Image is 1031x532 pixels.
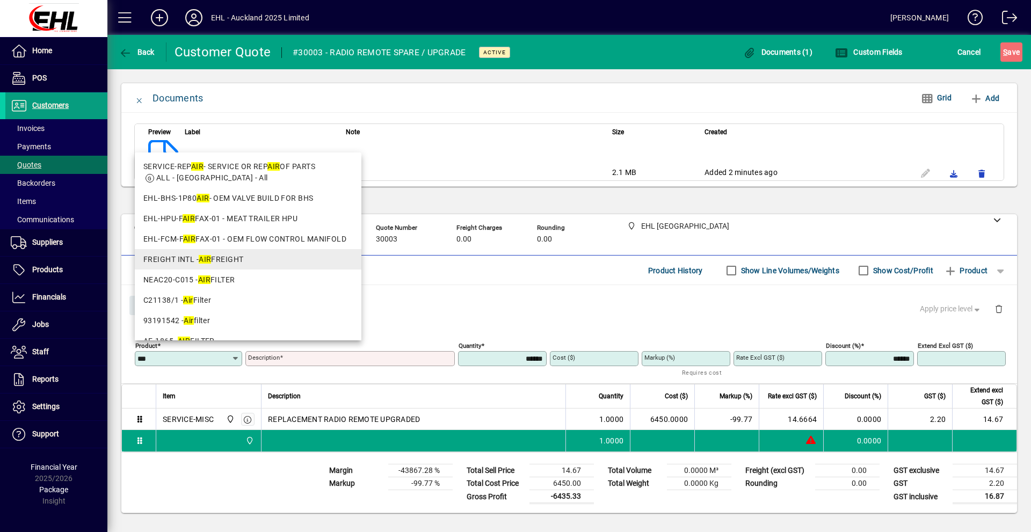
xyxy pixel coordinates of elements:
[11,179,55,187] span: Backorders
[5,192,107,210] a: Items
[483,49,506,56] span: Active
[644,261,707,280] button: Product History
[248,354,280,361] mat-label: Description
[952,409,1017,430] td: 14.67
[177,8,211,27] button: Profile
[888,409,952,430] td: 2.20
[135,208,361,229] mat-option: EHL-HPU-FAIRFAX-01 - MEAT TRAILER HPU
[918,342,973,349] mat-label: Extend excl GST ($)
[156,173,268,182] span: ALL - [GEOGRAPHIC_DATA] - All
[612,126,624,138] span: Size
[267,162,280,171] em: AIR
[826,342,861,349] mat-label: Discount (%)
[5,65,107,92] a: POS
[529,490,594,504] td: -6435.33
[135,269,361,290] mat-option: NEAC20-C015 - AIR FILTER
[5,174,107,192] a: Backorders
[134,235,156,244] span: [DATE]
[32,74,47,82] span: POS
[916,300,986,319] button: Apply price level
[461,477,529,490] td: Total Cost Price
[116,42,157,62] button: Back
[5,38,107,64] a: Home
[920,303,982,315] span: Apply price level
[644,354,675,361] mat-label: Markup (%)
[955,42,984,62] button: Cancel
[888,464,953,477] td: GST exclusive
[32,293,66,301] span: Financials
[346,126,360,138] span: Note
[973,164,990,181] button: Remove
[135,290,361,310] mat-option: C21138/1 - Air Filter
[529,464,594,477] td: 14.67
[11,124,45,133] span: Invoices
[667,464,731,477] td: 0.0000 M³
[32,265,63,274] span: Products
[705,126,727,138] span: Created
[175,43,271,61] div: Customer Quote
[153,90,203,107] div: Documents
[5,210,107,229] a: Communications
[388,464,453,477] td: -43867.28 %
[959,384,1003,408] span: Extend excl GST ($)
[32,101,69,110] span: Customers
[736,354,785,361] mat-label: Rate excl GST ($)
[5,311,107,338] a: Jobs
[11,142,51,151] span: Payments
[667,477,731,490] td: 0.0000 Kg
[135,157,361,188] mat-option: SERVICE-REPAIR - SERVICE OR REPAIR OF PARTS
[957,43,981,61] span: Cancel
[376,235,397,244] span: 30003
[986,296,1012,322] button: Delete
[5,229,107,256] a: Suppliers
[184,316,193,325] em: Air
[135,229,361,249] mat-option: EHL-FCM-FAIRFAX-01 - OEM FLOW CONTROL MANIFOLD
[5,156,107,174] a: Quotes
[163,390,176,402] span: Item
[456,235,471,244] span: 0.00
[835,48,903,56] span: Custom Fields
[143,274,353,286] div: NEAC20-C015 - FILTER
[5,366,107,393] a: Reports
[324,477,388,490] td: Markup
[823,430,888,451] td: 0.0000
[143,315,353,326] div: 93191542 - filter
[461,490,529,504] td: Gross Profit
[268,414,420,425] span: REPLACEMENT RADIO REMOTE UPGRADED
[183,214,195,223] em: AIR
[740,42,815,62] button: Documents (1)
[135,342,157,349] mat-label: Product
[924,390,946,402] span: GST ($)
[682,366,722,378] mat-hint: Requires cost
[143,336,353,347] div: AF-1865 - FILTER
[888,477,953,490] td: GST
[537,235,552,244] span: 0.00
[119,48,155,56] span: Back
[743,48,812,56] span: Documents (1)
[39,485,68,494] span: Package
[143,295,353,306] div: C21138/1 - Filter
[183,296,193,304] em: Air
[739,265,839,276] label: Show Line Volumes/Weights
[268,390,301,402] span: Description
[293,44,466,61] div: #30003 - RADIO REMOTE SPARE / UPGRADE
[986,304,1012,314] app-page-header-button: Delete
[32,429,59,438] span: Support
[183,235,195,243] em: AIR
[740,464,815,477] td: Freight (excl GST)
[553,354,575,361] mat-label: Cost ($)
[599,435,624,446] span: 1.0000
[129,296,166,315] button: Close
[178,337,190,345] em: AIR
[845,390,881,402] span: Discount (%)
[832,42,905,62] button: Custom Fields
[127,85,153,111] button: Close
[602,464,667,477] td: Total Volume
[142,8,177,27] button: Add
[740,477,815,490] td: Rounding
[953,490,1017,504] td: 16.87
[32,347,49,356] span: Staff
[199,255,211,264] em: AIR
[143,254,353,265] div: FREIGHT INTL - FREIGHT
[32,320,49,329] span: Jobs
